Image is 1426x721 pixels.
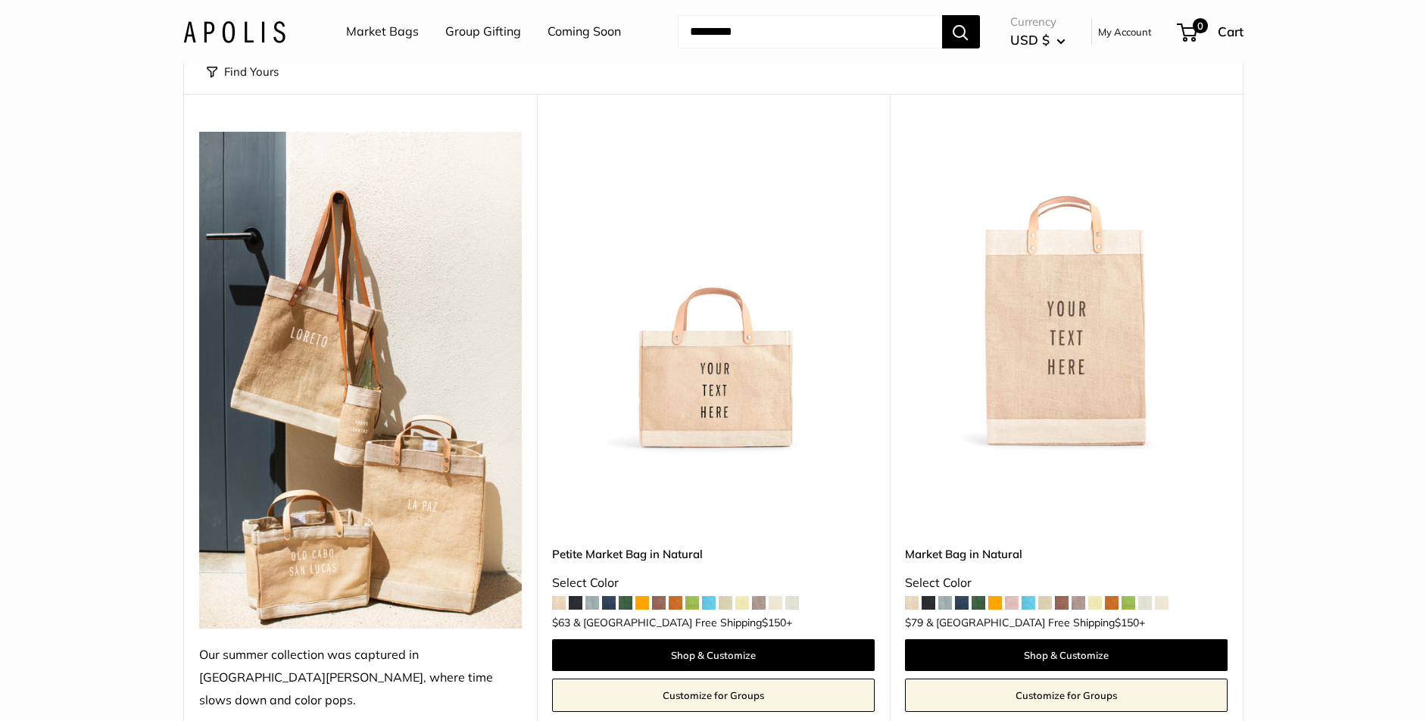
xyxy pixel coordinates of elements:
span: $63 [552,616,570,629]
span: $79 [905,616,923,629]
a: Coming Soon [548,20,621,43]
span: $150 [1115,616,1139,629]
span: USD $ [1010,32,1050,48]
div: Select Color [552,572,875,595]
a: My Account [1098,23,1152,41]
a: Shop & Customize [905,639,1228,671]
img: Market Bag in Natural [905,132,1228,454]
input: Search... [678,15,942,48]
a: Shop & Customize [552,639,875,671]
button: Search [942,15,980,48]
img: Our summer collection was captured in Todos Santos, where time slows down and color pops. [199,132,522,629]
a: Market Bag in Natural [905,545,1228,563]
div: Select Color [905,572,1228,595]
img: Apolis [183,20,286,42]
span: & [GEOGRAPHIC_DATA] Free Shipping + [926,617,1145,628]
button: USD $ [1010,28,1066,52]
span: $150 [762,616,786,629]
span: Currency [1010,11,1066,33]
span: 0 [1192,18,1207,33]
a: Market Bags [346,20,419,43]
a: Customize for Groups [552,679,875,712]
span: & [GEOGRAPHIC_DATA] Free Shipping + [573,617,792,628]
a: Market Bag in NaturalMarket Bag in Natural [905,132,1228,454]
a: Customize for Groups [905,679,1228,712]
a: Group Gifting [445,20,521,43]
span: Cart [1218,23,1243,39]
a: 0 Cart [1178,20,1243,44]
a: Petite Market Bag in Natural [552,545,875,563]
a: Petite Market Bag in Naturaldescription_Effortless style that elevates every moment [552,132,875,454]
div: Our summer collection was captured in [GEOGRAPHIC_DATA][PERSON_NAME], where time slows down and c... [199,644,522,712]
button: Find Yours [207,61,279,83]
img: Petite Market Bag in Natural [552,132,875,454]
